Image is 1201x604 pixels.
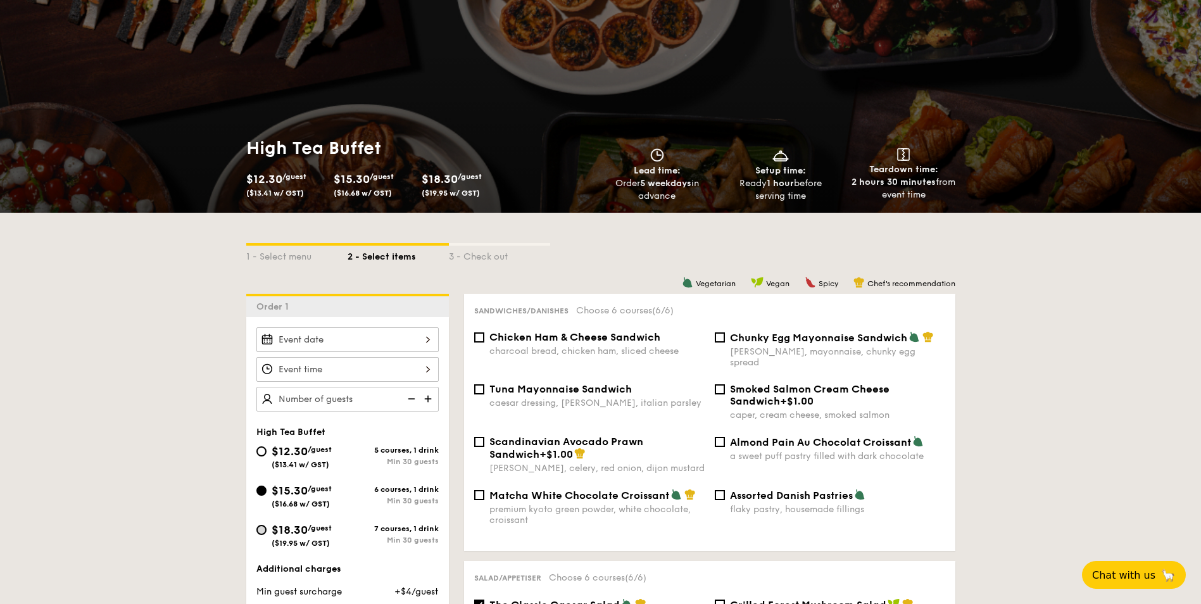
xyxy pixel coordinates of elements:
input: $18.30/guest($19.95 w/ GST)7 courses, 1 drinkMin 30 guests [256,525,267,535]
input: Chicken Ham & Cheese Sandwichcharcoal bread, chicken ham, sliced cheese [474,332,484,343]
div: 5 courses, 1 drink [348,446,439,455]
span: Almond Pain Au Chocolat Croissant [730,436,911,448]
input: Scandinavian Avocado Prawn Sandwich+$1.00[PERSON_NAME], celery, red onion, dijon mustard [474,437,484,447]
span: $15.30 [272,484,308,498]
span: High Tea Buffet [256,427,325,437]
input: Chunky Egg Mayonnaise Sandwich[PERSON_NAME], mayonnaise, chunky egg spread [715,332,725,343]
span: Vegetarian [696,279,736,288]
span: ($16.68 w/ GST) [272,500,330,508]
span: Spicy [819,279,838,288]
div: 1 - Select menu [246,246,348,263]
span: Lead time: [634,165,681,176]
span: (6/6) [652,305,674,316]
img: icon-spicy.37a8142b.svg [805,277,816,288]
div: flaky pastry, housemade fillings [730,504,945,515]
span: $12.30 [246,172,282,186]
img: icon-add.58712e84.svg [420,387,439,411]
img: icon-chef-hat.a58ddaea.svg [684,489,696,500]
div: a sweet puff pastry filled with dark chocolate [730,451,945,462]
span: Setup time: [755,165,806,176]
span: /guest [458,172,482,181]
img: icon-teardown.65201eee.svg [897,148,910,161]
strong: 5 weekdays [640,178,691,189]
img: icon-vegetarian.fe4039eb.svg [682,277,693,288]
div: caper, cream cheese, smoked salmon [730,410,945,420]
span: $18.30 [272,523,308,537]
span: Scandinavian Avocado Prawn Sandwich [489,436,643,460]
div: Min 30 guests [348,536,439,544]
div: 7 courses, 1 drink [348,524,439,533]
img: icon-dish.430c3a2e.svg [771,148,790,162]
input: Matcha White Chocolate Croissantpremium kyoto green powder, white chocolate, croissant [474,490,484,500]
img: icon-vegan.f8ff3823.svg [751,277,764,288]
span: +$1.00 [539,448,573,460]
div: charcoal bread, chicken ham, sliced cheese [489,346,705,356]
span: /guest [308,445,332,454]
span: Chicken Ham & Cheese Sandwich [489,331,660,343]
span: Salad/Appetiser [474,574,541,582]
span: $12.30 [272,444,308,458]
button: Chat with us🦙 [1082,561,1186,589]
input: Smoked Salmon Cream Cheese Sandwich+$1.00caper, cream cheese, smoked salmon [715,384,725,394]
strong: 1 hour [767,178,794,189]
span: ($16.68 w/ GST) [334,189,392,198]
div: caesar dressing, [PERSON_NAME], italian parsley [489,398,705,408]
span: /guest [282,172,306,181]
img: icon-vegetarian.fe4039eb.svg [854,489,865,500]
div: Additional charges [256,563,439,576]
img: icon-vegetarian.fe4039eb.svg [912,436,924,447]
span: Vegan [766,279,789,288]
input: Assorted Danish Pastriesflaky pastry, housemade fillings [715,490,725,500]
span: Chunky Egg Mayonnaise Sandwich [730,332,907,344]
div: [PERSON_NAME], mayonnaise, chunky egg spread [730,346,945,368]
div: Min 30 guests [348,496,439,505]
div: [PERSON_NAME], celery, red onion, dijon mustard [489,463,705,474]
span: /guest [308,484,332,493]
span: Order 1 [256,301,294,312]
img: icon-chef-hat.a58ddaea.svg [853,277,865,288]
strong: 2 hours 30 minutes [852,177,936,187]
span: Min guest surcharge [256,586,342,597]
div: 3 - Check out [449,246,550,263]
img: icon-vegetarian.fe4039eb.svg [670,489,682,500]
span: 🦙 [1160,568,1176,582]
span: Sandwiches/Danishes [474,306,569,315]
input: Number of guests [256,387,439,412]
span: Smoked Salmon Cream Cheese Sandwich [730,383,890,407]
span: $18.30 [422,172,458,186]
div: from event time [847,176,960,201]
span: Choose 6 courses [576,305,674,316]
span: ($19.95 w/ GST) [272,539,330,548]
span: Matcha White Chocolate Croissant [489,489,669,501]
span: ($19.95 w/ GST) [422,189,480,198]
input: Event time [256,357,439,382]
span: Chef's recommendation [867,279,955,288]
input: Event date [256,327,439,352]
span: Teardown time: [869,164,938,175]
img: icon-chef-hat.a58ddaea.svg [574,448,586,459]
span: Choose 6 courses [549,572,646,583]
div: Ready before serving time [724,177,837,203]
div: premium kyoto green powder, white chocolate, croissant [489,504,705,525]
div: Min 30 guests [348,457,439,466]
span: (6/6) [625,572,646,583]
span: Assorted Danish Pastries [730,489,853,501]
h1: High Tea Buffet [246,137,596,160]
span: ($13.41 w/ GST) [246,189,304,198]
img: icon-clock.2db775ea.svg [648,148,667,162]
div: 2 - Select items [348,246,449,263]
span: $15.30 [334,172,370,186]
span: +$1.00 [780,395,814,407]
img: icon-chef-hat.a58ddaea.svg [922,331,934,343]
span: /guest [370,172,394,181]
img: icon-reduce.1d2dbef1.svg [401,387,420,411]
img: icon-vegetarian.fe4039eb.svg [909,331,920,343]
input: $12.30/guest($13.41 w/ GST)5 courses, 1 drinkMin 30 guests [256,446,267,456]
span: /guest [308,524,332,532]
input: $15.30/guest($16.68 w/ GST)6 courses, 1 drinkMin 30 guests [256,486,267,496]
div: Order in advance [601,177,714,203]
span: Chat with us [1092,569,1155,581]
div: 6 courses, 1 drink [348,485,439,494]
input: Almond Pain Au Chocolat Croissanta sweet puff pastry filled with dark chocolate [715,437,725,447]
span: Tuna Mayonnaise Sandwich [489,383,632,395]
